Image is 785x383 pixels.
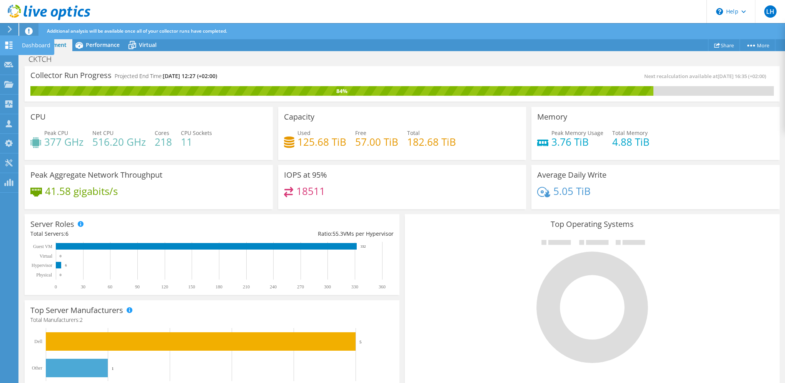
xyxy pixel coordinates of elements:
span: [DATE] 16:35 (+02:00) [718,73,766,80]
span: 2 [80,316,83,323]
text: 0 [60,273,62,277]
h4: 41.58 gigabits/s [45,187,118,195]
h4: 182.68 TiB [407,138,456,146]
text: 60 [108,284,112,290]
h4: 125.68 TiB [297,138,346,146]
text: 330 [351,284,358,290]
h4: 57.00 TiB [355,138,398,146]
h4: 4.88 TiB [612,138,650,146]
a: More [740,39,775,51]
text: 0 [60,254,62,258]
h3: CPU [30,113,46,121]
span: Free [355,129,366,137]
text: 1 [112,366,114,371]
text: 300 [324,284,331,290]
text: Hypervisor [32,263,52,268]
h4: 11 [181,138,212,146]
svg: \n [716,8,723,15]
span: Used [297,129,311,137]
text: 30 [81,284,85,290]
text: 360 [379,284,386,290]
h4: 5.05 TiB [553,187,591,195]
h3: Top Operating Systems [411,220,774,228]
span: Total Memory [612,129,648,137]
div: Total Servers: [30,230,212,238]
h3: IOPS at 95% [284,171,327,179]
h4: 516.20 GHz [92,138,146,146]
text: 210 [243,284,250,290]
span: Peak CPU [44,129,68,137]
div: Ratio: VMs per Hypervisor [212,230,394,238]
span: Next recalculation available at [644,73,770,80]
span: 55.3 [332,230,343,237]
h3: Memory [537,113,567,121]
span: Virtual [139,41,157,48]
span: 6 [65,230,68,237]
span: CPU Sockets [181,129,212,137]
h4: 18511 [296,187,325,195]
text: Dell [34,339,42,344]
text: 120 [161,284,168,290]
h3: Top Server Manufacturers [30,306,123,315]
text: 180 [215,284,222,290]
text: 5 [359,340,362,344]
text: Physical [36,272,52,278]
h1: CKTCH [25,55,63,63]
span: Peak Memory Usage [551,129,603,137]
h3: Server Roles [30,220,74,228]
h4: Projected End Time: [115,72,217,80]
text: 240 [270,284,277,290]
div: 84% [30,87,653,95]
text: Guest VM [33,244,52,249]
h4: Total Manufacturers: [30,316,394,324]
h4: 377 GHz [44,138,84,146]
text: 6 [65,263,67,267]
h3: Capacity [284,113,314,121]
span: Additional analysis will be available once all of your collector runs have completed. [47,28,227,34]
span: LH [764,5,777,18]
text: 332 [361,245,366,248]
h4: 3.76 TiB [551,138,603,146]
text: 0 [55,284,57,290]
h4: 218 [155,138,172,146]
div: Dashboard [18,36,54,55]
text: 270 [297,284,304,290]
span: Performance [86,41,120,48]
text: 150 [188,284,195,290]
span: [DATE] 12:27 (+02:00) [163,72,217,80]
text: Virtual [40,253,53,259]
span: Total [407,129,420,137]
span: Cores [155,129,169,137]
h3: Average Daily Write [537,171,606,179]
text: Other [32,365,42,371]
text: 90 [135,284,140,290]
a: Share [708,39,740,51]
span: Net CPU [92,129,114,137]
h3: Peak Aggregate Network Throughput [30,171,162,179]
